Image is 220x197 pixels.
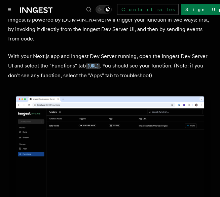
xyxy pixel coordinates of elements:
[86,62,100,69] a: [URL]
[96,5,112,13] button: Toggle dark mode
[86,63,100,69] code: [URL]
[8,15,212,44] p: Inngest is powered by [DOMAIN_NAME] will trigger your function in two ways: first, by invoking it...
[5,5,13,13] button: Toggle navigation
[117,4,179,15] a: Contact sales
[85,5,93,13] button: Find something...
[8,52,212,80] p: With your Next.js app and Inngest Dev Server running, open the Inngest Dev Server UI and select t...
